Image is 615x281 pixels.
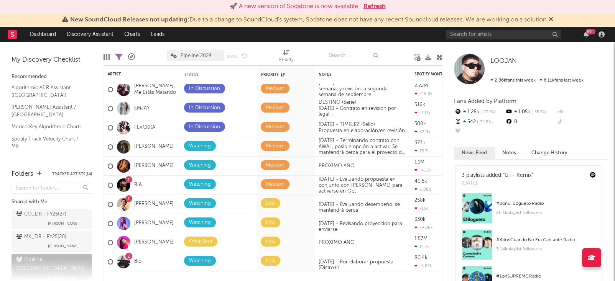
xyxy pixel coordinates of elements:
a: Charts [119,27,145,42]
div: 14.3k [414,244,430,249]
div: 🚀 A new version of Sodatone is now available. [230,2,360,11]
div: 1.57M [414,236,428,241]
div: -- [556,107,607,117]
a: EMJAY [134,105,150,112]
button: Save [227,54,237,59]
a: [PERSON_NAME], Me Estás Matando [134,83,177,96]
div: In Discussion [189,84,220,93]
div: 330k [414,217,426,222]
span: Dismiss [549,17,553,23]
div: Artist [108,72,165,77]
span: [PERSON_NAME] [48,219,79,228]
div: 516k [414,102,425,107]
button: Notes [495,147,524,159]
div: 6.08k [414,186,431,191]
div: -49.2k [414,91,432,96]
div: Status [184,72,234,77]
div: 1.26k [454,107,505,117]
div: 26.1k playlist followers [496,208,596,217]
div: Medium [266,103,284,113]
div: Medium [266,142,284,151]
a: Mexico Key Algorithmic Charts [12,123,84,131]
a: [PERSON_NAME] [134,144,174,150]
div: Pipeline [GEOGRAPHIC_DATA] '24 ( 71 ) [16,255,86,273]
a: Blo [134,258,141,265]
a: CO_DR - FY25(27)[PERSON_NAME] [12,209,92,229]
div: 80.4k [414,255,428,260]
div: -41.2k [414,167,432,172]
div: 542 [454,117,505,127]
div: [DATE] - Por enviar oferta esta semana, y revisión la segunda semana de septiembre [315,80,411,98]
div: Recommended [12,72,92,82]
div: Medium [266,180,284,189]
div: Priority [261,72,292,77]
div: 258k [414,198,426,203]
div: 0 [505,117,556,127]
div: Shared with Me [12,198,92,207]
div: Priority [279,46,293,68]
span: 2.86k fans this week [490,78,536,83]
div: # 44 on Cuando No Era Cantante Radio [496,235,596,245]
div: # 2 on El Bogueto Radio [496,199,596,208]
input: Search for artists [446,30,561,39]
span: : Due to a change to SoundCloud's system, Sodatone does not have any recent Soundcloud releases. ... [70,17,546,23]
div: -- [556,117,607,127]
a: #2onEl Bogueto Radio26.1kplaylist followers [456,193,602,229]
div: Low [266,237,275,247]
a: [PERSON_NAME] [134,220,174,227]
a: Spotify Search Virality / MX [12,154,84,163]
div: My Discovery Checklist [12,56,92,65]
a: MX_DR - FY25(20)[PERSON_NAME] [12,231,92,252]
div: 3 playlists added [462,172,533,180]
div: In Discussion [189,103,220,113]
div: -9.06k [414,225,433,230]
span: LOOJAN [490,58,517,64]
div: -13k [414,206,428,211]
a: "Uii - Remix" [503,173,533,178]
div: -1.11k [414,110,431,115]
div: 3.14k playlist followers [496,245,596,254]
a: [PERSON_NAME] [134,239,174,246]
div: # 1 on SUPREME Radio [496,272,596,281]
div: -5.67k [414,263,432,268]
div: Medium [266,123,284,132]
div: Watching [189,180,211,189]
a: [PERSON_NAME] [134,163,174,169]
a: Leads [145,27,170,42]
div: Spotify Monthly Listeners [414,72,472,77]
a: #44onCuando No Era Cantante Radio3.14kplaylist followers [456,229,602,266]
div: A&R Pipeline [128,46,135,68]
div: PRÓXIMO AÑO [315,240,358,246]
span: New SoundCloud Releases not updating [70,17,187,23]
div: Filters(23 of 71) [115,46,122,68]
div: Low [266,199,275,208]
a: LOOJAN [490,57,517,65]
div: Watching [189,256,211,266]
button: Refresh [363,2,386,11]
div: Low [266,256,275,266]
a: [PERSON_NAME] Assistant / [GEOGRAPHIC_DATA] [12,103,84,119]
div: CO_DR - FY25 ( 27 ) [16,210,66,219]
div: In Discussion [189,123,220,132]
input: Search... [325,50,382,61]
a: [PERSON_NAME] [134,201,174,207]
div: [DATE] [462,180,533,187]
div: 47.9k [414,129,431,134]
div: 508k [414,121,426,126]
span: -27.5 % [479,110,496,114]
a: FLVCKKA [134,124,155,131]
div: 1.1M [414,159,424,164]
div: 40.5k [414,178,427,183]
span: -55.5 % [530,110,547,114]
div: Watching [189,218,211,227]
div: DESTINO (Serie) [DATE] - Contrato en revisión por legal [315,100,411,118]
span: [PERSON_NAME] [48,242,79,251]
div: -- [454,127,505,137]
div: Notes [319,72,395,77]
input: Search for folders... [12,183,92,194]
span: 6.11k fans last week [490,78,584,83]
button: Tracked Artists(14) [52,172,92,176]
a: Spotify Track Velocity Chart / MX [12,135,84,150]
div: [DATE] - Evaluando desempeño, se mantendrá cerca [315,202,411,214]
span: Fans Added by Platform [454,98,516,104]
